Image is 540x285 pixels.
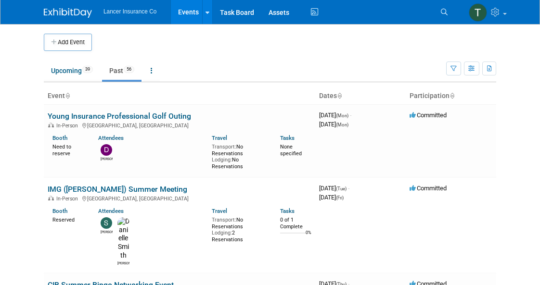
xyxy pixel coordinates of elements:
span: None specified [280,144,302,157]
div: Need to reserve [52,142,84,157]
span: - [350,112,351,119]
div: [GEOGRAPHIC_DATA], [GEOGRAPHIC_DATA] [48,121,311,129]
span: Transport: [212,144,236,150]
a: Sort by Event Name [65,92,70,99]
span: (Tue) [336,186,347,191]
a: Young Insurance Professional Golf Outing [48,112,191,121]
td: 0% [306,230,311,243]
th: Event [44,88,315,104]
img: In-Person Event [48,123,54,127]
span: Lancer Insurance Co [103,8,156,15]
span: Lodging: [212,230,232,236]
img: Terrence Forrest [469,3,487,22]
a: Travel [212,135,227,141]
span: 39 [82,66,93,73]
span: In-Person [56,123,81,129]
a: Tasks [280,135,295,141]
img: In-Person Event [48,196,54,200]
span: (Fri) [336,195,344,200]
span: (Mon) [336,113,348,118]
a: Sort by Participation Type [450,92,454,99]
span: [DATE] [319,185,349,192]
span: In-Person [56,196,81,202]
div: [GEOGRAPHIC_DATA], [GEOGRAPHIC_DATA] [48,194,311,202]
a: Tasks [280,208,295,214]
button: Add Event [44,34,92,51]
span: - [348,185,349,192]
span: (Mon) [336,122,348,127]
a: Sort by Start Date [337,92,342,99]
div: No Reservations 2 Reservations [212,215,266,243]
span: Transport: [212,217,236,223]
div: 0 of 1 Complete [280,217,311,230]
a: Upcoming39 [44,62,100,80]
span: [DATE] [319,121,348,128]
a: Booth [52,208,67,214]
img: ExhibitDay [44,8,92,18]
span: Committed [410,185,447,192]
div: No Reservations No Reservations [212,142,266,170]
a: IMG ([PERSON_NAME]) Summer Meeting [48,185,187,194]
div: Dennis Kelly [101,156,113,161]
th: Participation [406,88,496,104]
a: Travel [212,208,227,214]
a: Booth [52,135,67,141]
span: Lodging: [212,157,232,163]
a: Past56 [102,62,141,80]
img: Dennis Kelly [101,144,112,156]
span: [DATE] [319,194,344,201]
img: Danielle Smith [117,217,129,260]
img: Steven O'Shea [101,217,112,229]
div: Danielle Smith [117,260,129,266]
a: Attendees [98,135,124,141]
div: Steven O'Shea [101,229,113,235]
span: [DATE] [319,112,351,119]
span: Committed [410,112,447,119]
div: Reserved [52,215,84,223]
a: Attendees [98,208,124,214]
span: 56 [124,66,134,73]
th: Dates [315,88,406,104]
